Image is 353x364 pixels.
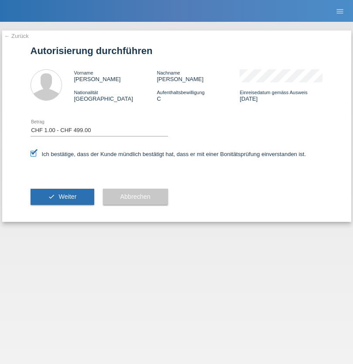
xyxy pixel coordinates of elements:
[157,90,204,95] span: Aufenthaltsbewilligung
[240,89,322,102] div: [DATE]
[48,193,55,200] i: check
[58,193,76,200] span: Weiter
[157,89,240,102] div: C
[103,189,168,205] button: Abbrechen
[31,45,323,56] h1: Autorisierung durchführen
[74,89,157,102] div: [GEOGRAPHIC_DATA]
[74,70,93,75] span: Vorname
[240,90,307,95] span: Einreisedatum gemäss Ausweis
[120,193,151,200] span: Abbrechen
[31,151,306,157] label: Ich bestätige, dass der Kunde mündlich bestätigt hat, dass er mit einer Bonitätsprüfung einversta...
[336,7,344,16] i: menu
[157,69,240,82] div: [PERSON_NAME]
[31,189,94,205] button: check Weiter
[74,90,98,95] span: Nationalität
[331,8,349,14] a: menu
[157,70,180,75] span: Nachname
[74,69,157,82] div: [PERSON_NAME]
[4,33,29,39] a: ← Zurück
